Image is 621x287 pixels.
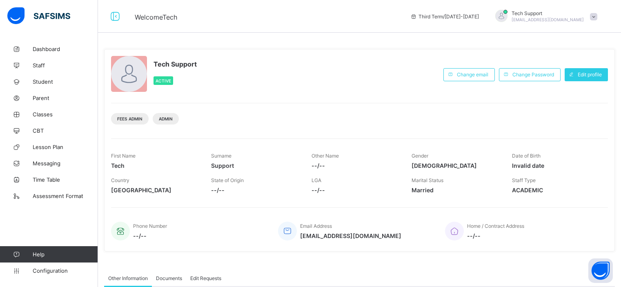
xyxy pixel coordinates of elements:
[111,162,199,169] span: Tech
[512,153,541,159] span: Date of Birth
[211,177,244,183] span: State of Origin
[300,232,401,239] span: [EMAIL_ADDRESS][DOMAIN_NAME]
[135,13,177,21] span: Welcome Tech
[457,71,488,78] span: Change email
[111,153,136,159] span: First Name
[467,232,524,239] span: --/--
[156,275,182,281] span: Documents
[133,223,167,229] span: Phone Number
[467,223,524,229] span: Home / Contract Address
[154,60,197,68] span: Tech Support
[33,95,98,101] span: Parent
[412,177,443,183] span: Marital Status
[7,7,70,24] img: safsims
[33,251,98,258] span: Help
[512,187,600,194] span: ACADEMIC
[33,46,98,52] span: Dashboard
[33,127,98,134] span: CBT
[111,187,199,194] span: [GEOGRAPHIC_DATA]
[412,187,499,194] span: Married
[410,13,479,20] span: session/term information
[312,187,399,194] span: --/--
[156,78,171,83] span: Active
[512,17,584,22] span: [EMAIL_ADDRESS][DOMAIN_NAME]
[33,78,98,85] span: Student
[312,177,321,183] span: LGA
[512,10,584,16] span: Tech Support
[111,177,129,183] span: Country
[412,153,428,159] span: Gender
[211,162,299,169] span: Support
[578,71,602,78] span: Edit profile
[588,258,613,283] button: Open asap
[33,144,98,150] span: Lesson Plan
[487,10,601,23] div: TechSupport
[33,160,98,167] span: Messaging
[190,275,221,281] span: Edit Requests
[412,162,499,169] span: [DEMOGRAPHIC_DATA]
[312,153,339,159] span: Other Name
[512,71,554,78] span: Change Password
[133,232,167,239] span: --/--
[117,116,142,121] span: Fees Admin
[108,275,148,281] span: Other Information
[211,187,299,194] span: --/--
[300,223,332,229] span: Email Address
[159,116,173,121] span: Admin
[211,153,231,159] span: Surname
[33,176,98,183] span: Time Table
[33,193,98,199] span: Assessment Format
[33,111,98,118] span: Classes
[33,62,98,69] span: Staff
[33,267,98,274] span: Configuration
[512,162,600,169] span: Invalid date
[312,162,399,169] span: --/--
[512,177,536,183] span: Staff Type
